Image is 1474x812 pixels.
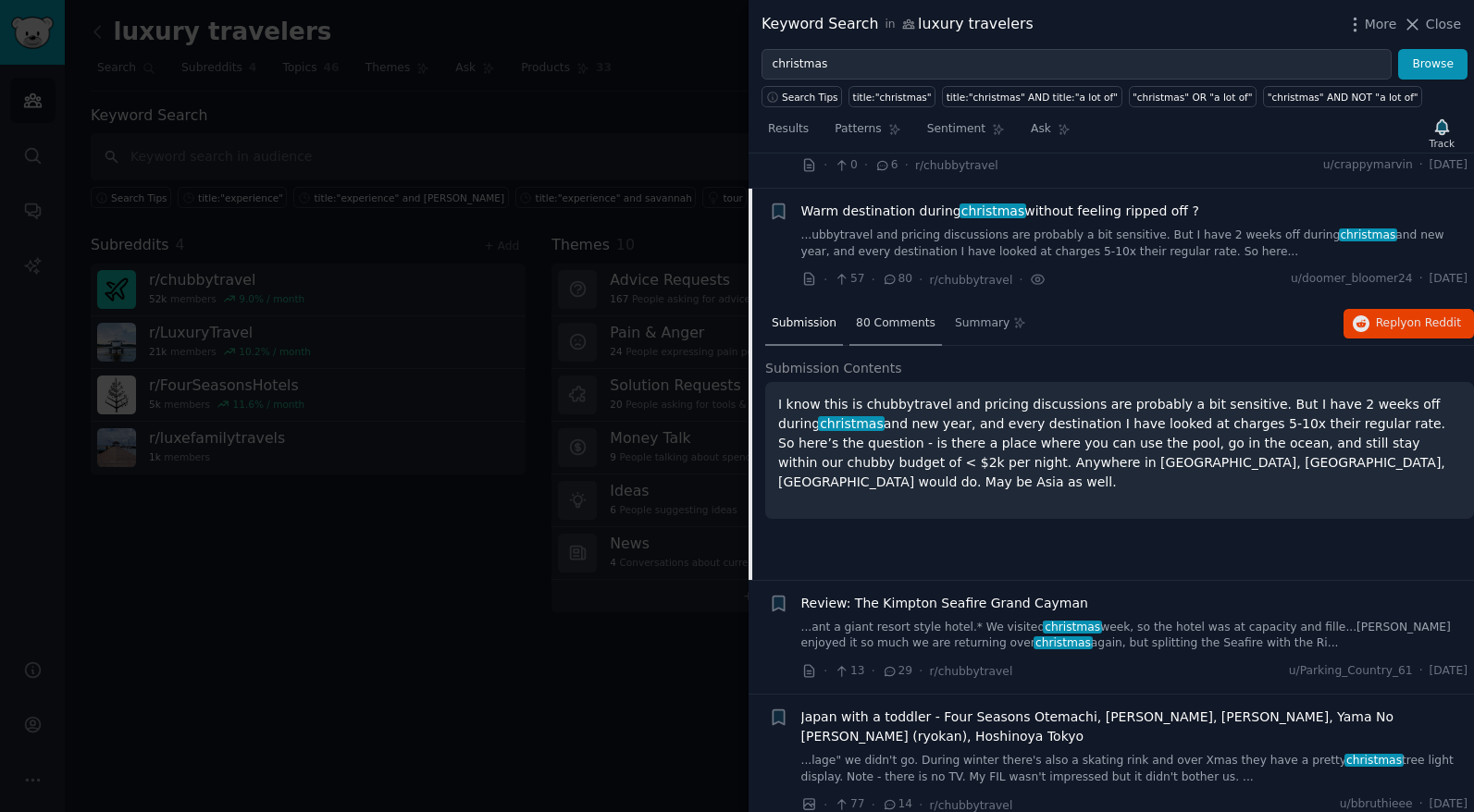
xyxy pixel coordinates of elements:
[1407,316,1461,329] span: on Reddit
[1339,228,1397,241] span: christmas
[872,270,875,289] span: ·
[905,155,909,175] span: ·
[955,315,1010,332] span: Summary
[882,271,912,288] span: 80
[1133,91,1253,104] div: "christmas" OR "a lot of"
[919,661,923,681] span: ·
[1365,15,1397,34] span: More
[1344,309,1474,338] button: Replyon Reddit
[762,13,1034,36] div: Keyword Search luxury travelers
[930,799,1013,812] span: r/chubbytravel
[1403,15,1461,34] button: Close
[835,121,881,138] span: Patterns
[824,155,827,175] span: ·
[882,663,912,680] span: 29
[772,315,836,332] span: Submission
[885,17,895,33] span: in
[1291,271,1413,288] span: u/doomer_bloomer24
[1426,15,1461,34] span: Close
[919,270,923,289] span: ·
[1398,49,1468,80] button: Browse
[942,86,1121,107] a: title:"christmas" AND title:"a lot of"
[762,115,815,153] a: Results
[1345,15,1397,34] button: More
[1289,663,1413,680] span: u/Parking_Country_61
[824,270,827,289] span: ·
[834,271,864,288] span: 57
[1430,157,1468,174] span: [DATE]
[960,203,1026,218] span: christmas
[762,49,1392,80] input: Try a keyword related to your business
[848,86,935,107] a: title:"christmas"
[801,620,1468,652] a: ...ant a giant resort style hotel.* We visitedchristmasweek, so the hotel was at capacity and fil...
[834,157,857,174] span: 0
[1268,91,1418,104] div: "christmas" AND NOT "a lot of"
[801,753,1468,785] a: ...lage" we didn't go. During winter there's also a skating rink and over Xmas they have a pretty...
[1031,121,1051,138] span: Ask
[1419,271,1423,288] span: ·
[1024,115,1077,153] a: Ask
[853,91,932,104] div: title:"christmas"
[801,202,1199,221] a: Warm destination duringchristmaswithout feeling ripped off ?
[801,202,1199,221] span: Warm destination during without feeling ripped off ?
[1344,754,1403,767] span: christmas
[1423,114,1461,153] button: Track
[1430,137,1455,150] div: Track
[778,395,1461,492] p: I know this is chubbytravel and pricing discussions are probably a bit sensitive. But I have 2 we...
[927,121,985,138] span: Sentiment
[801,707,1468,746] a: Japan with a toddler - Four Seasons Otemachi, [PERSON_NAME], [PERSON_NAME], Yama No [PERSON_NAME]...
[930,665,1013,678] span: r/chubbytravel
[947,91,1118,104] div: title:"christmas" AND title:"a lot of"
[1263,86,1422,107] a: "christmas" AND NOT "a lot of"
[874,157,898,174] span: 6
[1019,270,1022,289] span: ·
[824,661,827,681] span: ·
[762,86,842,107] button: Search Tips
[1419,663,1423,680] span: ·
[1376,315,1461,332] span: Reply
[801,594,1088,613] a: Review: The Kimpton Seafire Grand Cayman
[834,663,864,680] span: 13
[1323,157,1413,174] span: u/crappymarvin
[1034,636,1092,649] span: christmas
[915,159,998,172] span: r/chubbytravel
[864,155,868,175] span: ·
[1430,271,1468,288] span: [DATE]
[872,661,875,681] span: ·
[1043,621,1101,634] span: christmas
[930,274,1013,287] span: r/chubbytravel
[765,359,902,378] span: Submission Contents
[801,228,1468,260] a: ...ubbytravel and pricing discussions are probably a bit sensitive. But I have 2 weeks off during...
[856,315,935,332] span: 80 Comments
[782,91,838,104] span: Search Tips
[1129,86,1257,107] a: "christmas" OR "a lot of"
[921,115,1011,153] a: Sentiment
[1419,157,1423,174] span: ·
[828,115,907,153] a: Patterns
[818,416,885,431] span: christmas
[1430,663,1468,680] span: [DATE]
[768,121,809,138] span: Results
